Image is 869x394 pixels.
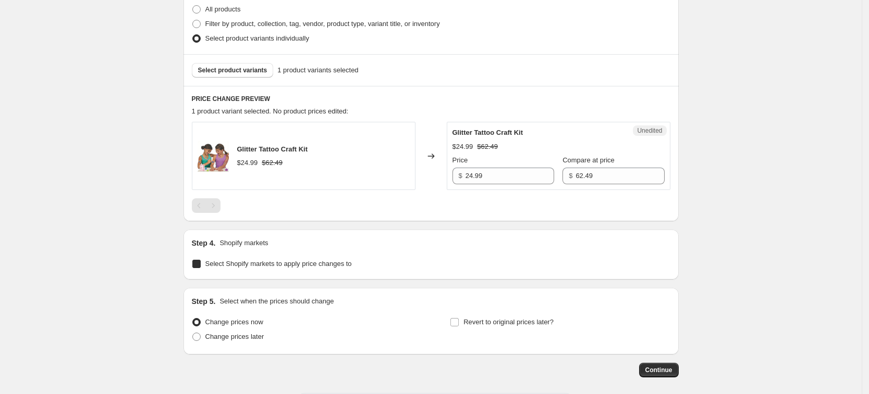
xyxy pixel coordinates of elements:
span: Price [452,156,468,164]
h6: PRICE CHANGE PREVIEW [192,95,670,103]
nav: Pagination [192,198,221,213]
span: Change prices now [205,318,263,326]
img: 3_c7b0edea-1379-4d97-9858-581193dcdd77_80x.png [198,141,229,172]
span: Select product variants [198,66,267,74]
span: Revert to original prices later? [463,318,554,326]
span: Compare at price [562,156,615,164]
span: Change prices later [205,333,264,340]
span: Glitter Tattoo Craft Kit [452,129,523,136]
span: 1 product variant selected. No product prices edited: [192,107,349,115]
p: Select when the prices should change [219,296,334,307]
span: All products [205,5,241,13]
p: Shopify markets [219,238,268,248]
span: $62.49 [262,159,283,167]
h2: Step 5. [192,296,216,307]
span: $24.99 [237,159,258,167]
span: Select Shopify markets to apply price changes to [205,260,352,268]
span: $62.49 [477,143,498,150]
button: Select product variants [192,63,274,78]
span: $ [459,172,462,180]
span: Filter by product, collection, tag, vendor, product type, variant title, or inventory [205,20,440,28]
span: Continue [645,366,672,374]
span: $24.99 [452,143,473,150]
button: Continue [639,363,679,377]
span: Select product variants individually [205,34,309,42]
span: $ [569,172,572,180]
h2: Step 4. [192,238,216,248]
span: 1 product variants selected [277,65,358,75]
span: Unedited [637,126,662,135]
span: Glitter Tattoo Craft Kit [237,145,308,153]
